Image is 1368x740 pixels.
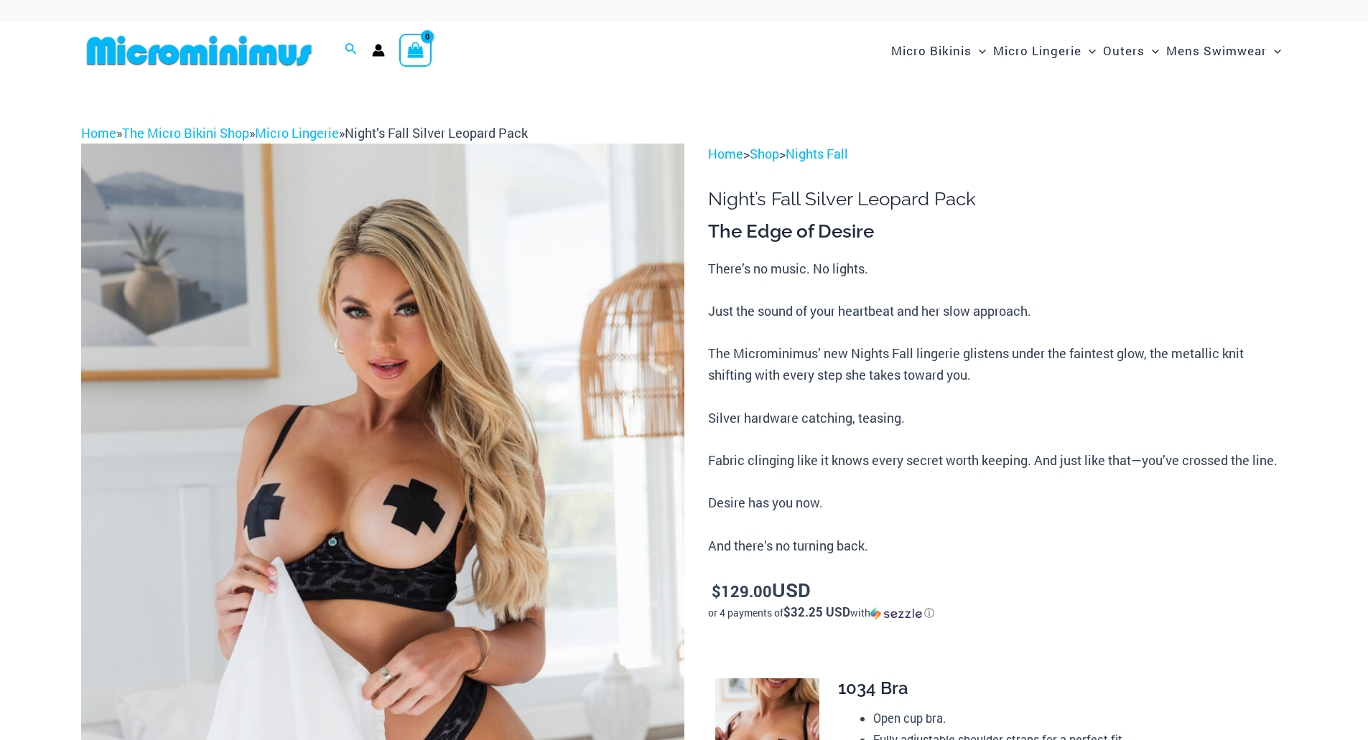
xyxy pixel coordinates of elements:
[81,124,116,141] a: Home
[708,220,1287,244] h3: The Edge of Desire
[750,145,779,162] a: Shop
[708,188,1287,210] h1: Night’s Fall Silver Leopard Pack
[972,32,986,69] span: Menu Toggle
[708,606,1287,620] div: or 4 payments of$32.25 USDwithSezzle Click to learn more about Sezzle
[783,604,850,620] span: $32.25 USD
[1103,32,1145,69] span: Outers
[712,581,772,601] bdi: 129.00
[1267,32,1281,69] span: Menu Toggle
[708,579,1287,602] p: USD
[993,32,1081,69] span: Micro Lingerie
[708,258,1287,557] p: There’s no music. No lights. Just the sound of your heartbeat and her slow approach. The Micromin...
[122,124,249,141] a: The Micro Bikini Shop
[1099,29,1163,72] a: OutersMenu ToggleMenu Toggle
[708,606,1287,620] div: or 4 payments of with
[888,29,990,72] a: Micro BikinisMenu ToggleMenu Toggle
[1081,32,1096,69] span: Menu Toggle
[891,32,972,69] span: Micro Bikinis
[786,145,848,162] a: Nights Fall
[873,708,1275,729] li: Open cup bra.
[1166,32,1267,69] span: Mens Swimwear
[372,44,385,57] a: Account icon link
[712,581,721,601] span: $
[838,678,908,698] span: 1034 Bra
[399,34,432,67] a: View Shopping Cart, empty
[1145,32,1159,69] span: Menu Toggle
[345,124,528,141] span: Night’s Fall Silver Leopard Pack
[345,41,358,60] a: Search icon link
[885,27,1288,75] nav: Site Navigation
[81,124,528,141] span: » » »
[870,607,922,620] img: Sezzle
[81,34,317,67] img: MM SHOP LOGO FLAT
[1163,29,1285,72] a: Mens SwimwearMenu ToggleMenu Toggle
[255,124,339,141] a: Micro Lingerie
[708,144,1287,165] p: > >
[990,29,1099,72] a: Micro LingerieMenu ToggleMenu Toggle
[708,145,743,162] a: Home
